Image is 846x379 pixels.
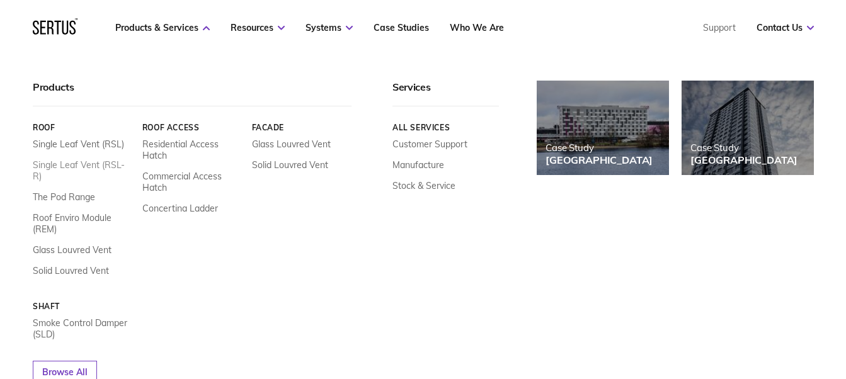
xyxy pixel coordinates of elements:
a: Solid Louvred Vent [33,265,109,276]
a: Case Studies [374,22,429,33]
div: Services [392,81,499,106]
a: Residential Access Hatch [142,139,242,161]
div: Products [33,81,352,106]
a: Manufacture [392,159,444,171]
a: Roof Access [142,123,242,132]
a: Roof Enviro Module (REM) [33,212,133,235]
a: Facade [251,123,352,132]
a: Contact Us [757,22,814,33]
a: Single Leaf Vent (RSL-R) [33,159,133,182]
a: Case Study[GEOGRAPHIC_DATA] [537,81,669,175]
a: Roof [33,123,133,132]
a: Products & Services [115,22,210,33]
div: Case Study [546,142,653,154]
a: Solid Louvred Vent [251,159,328,171]
a: Resources [231,22,285,33]
a: Shaft [33,302,133,311]
a: Glass Louvred Vent [251,139,330,150]
a: All services [392,123,499,132]
a: Smoke Control Damper (SLD) [33,317,133,340]
a: Single Leaf Vent (RSL) [33,139,124,150]
a: Concertina Ladder [142,203,217,214]
div: [GEOGRAPHIC_DATA] [546,154,653,166]
a: Customer Support [392,139,467,150]
a: Stock & Service [392,180,455,191]
a: Case Study[GEOGRAPHIC_DATA] [682,81,814,175]
a: Support [703,22,736,33]
a: Glass Louvred Vent [33,244,111,256]
a: Commercial Access Hatch [142,171,242,193]
div: Case Study [690,142,797,154]
a: The Pod Range [33,191,95,203]
a: Who We Are [450,22,504,33]
iframe: Chat Widget [619,233,846,379]
a: Systems [306,22,353,33]
div: [GEOGRAPHIC_DATA] [690,154,797,166]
